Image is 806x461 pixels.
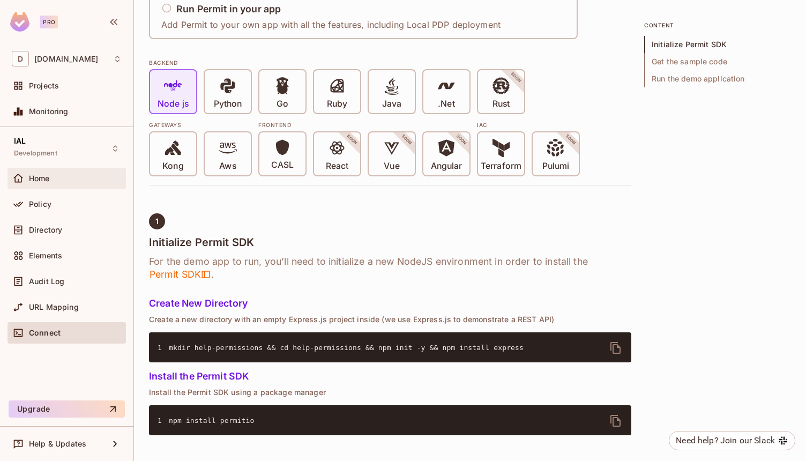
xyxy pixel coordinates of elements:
span: 1 [158,343,169,353]
p: Node js [158,99,189,109]
span: Home [29,174,50,183]
button: Upgrade [9,400,125,418]
p: Aws [219,161,236,172]
span: Initialize Permit SDK [644,36,791,53]
p: React [326,161,348,172]
span: SOON [386,119,428,161]
span: Get the sample code [644,53,791,70]
span: Connect [29,329,61,337]
p: Pulumi [542,161,569,172]
p: Python [214,99,242,109]
p: Ruby [327,99,347,109]
span: Projects [29,81,59,90]
h5: Create New Directory [149,298,631,309]
p: content [644,21,791,29]
img: SReyMgAAAABJRU5ErkJggg== [10,12,29,32]
div: IAC [477,121,580,129]
button: delete [603,408,629,434]
p: CASL [271,160,294,170]
span: D [12,51,29,66]
span: SOON [331,119,373,161]
div: Pro [40,16,58,28]
span: 1 [155,217,159,226]
div: Need help? Join our Slack [676,434,775,447]
p: Add Permit to your own app with all the features, including Local PDP deployment [161,19,501,31]
div: BACKEND [149,58,631,67]
span: mkdir help-permissions && cd help-permissions && npm init -y && npm install express [169,344,524,352]
span: Workspace: deacero.com [34,55,98,63]
p: Terraform [481,161,521,172]
span: Monitoring [29,107,69,116]
p: Kong [162,161,183,172]
span: Help & Updates [29,440,86,448]
h6: For the demo app to run, you’ll need to initialize a new NodeJS environment in order to install t... [149,255,631,281]
span: Directory [29,226,62,234]
div: Frontend [258,121,471,129]
span: Policy [29,200,51,209]
span: SOON [495,57,537,99]
p: .Net [438,99,454,109]
span: Run the demo application [644,70,791,87]
span: Elements [29,251,62,260]
span: Permit SDK [149,268,211,281]
span: npm install permitio [169,417,255,425]
p: Go [277,99,288,109]
span: IAL [14,137,26,145]
span: Development [14,149,57,158]
div: Gateways [149,121,252,129]
span: Audit Log [29,277,64,286]
p: Angular [431,161,462,172]
p: Create a new directory with an empty Express.js project inside (we use Express.js to demonstrate ... [149,315,631,324]
span: 1 [158,415,169,426]
h5: Run Permit in your app [176,4,281,14]
p: Vue [384,161,399,172]
span: SOON [441,119,482,161]
h5: Install the Permit SDK [149,371,631,382]
span: SOON [550,119,592,161]
p: Rust [492,99,510,109]
button: delete [603,335,629,361]
h4: Initialize Permit SDK [149,236,631,249]
p: Install the Permit SDK using a package manager [149,388,631,397]
p: Java [382,99,401,109]
span: URL Mapping [29,303,79,311]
